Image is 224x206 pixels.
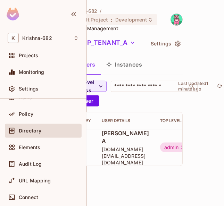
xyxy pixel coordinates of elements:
span: Connect [19,195,38,200]
span: Settings [19,86,39,92]
button: ZDP_TENANT_A [65,37,138,48]
span: : [110,17,113,23]
span: Directory [19,128,41,134]
button: refresh [216,82,224,91]
span: K [8,33,19,43]
span: Projects [19,53,38,58]
span: Audit Log [19,161,42,167]
div: admin [160,143,191,152]
span: Default Project [72,16,108,23]
span: Elements [19,145,40,150]
img: SReyMgAAAABJRU5ErkJggg== [7,8,19,20]
span: Policy [19,111,33,117]
span: Development [115,16,147,23]
span: [DOMAIN_NAME][EMAIL_ADDRESS][DOMAIN_NAME] [102,146,149,166]
span: Monitoring [19,69,44,75]
button: Settings [148,38,183,49]
div: Top Level Access [160,118,199,123]
div: User Details [102,118,149,123]
span: Workspace: Krishna-682 [22,35,52,41]
button: Instances [101,56,148,73]
span: refresh [217,83,223,90]
span: URL Mapping [19,178,51,183]
img: Krishna prasad A [171,14,182,25]
li: / [100,8,101,14]
span: Click to refresh data [214,82,224,91]
span: User Management [75,25,118,32]
span: [PERSON_NAME] A [102,129,149,145]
